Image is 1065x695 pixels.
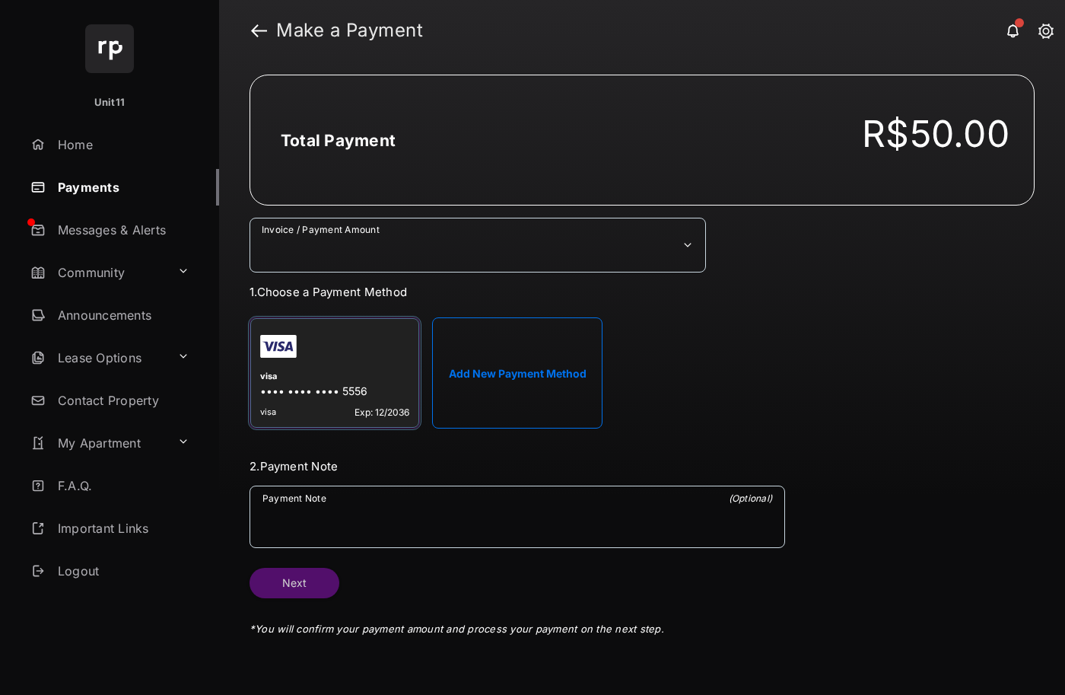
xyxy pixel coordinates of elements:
a: Community [24,254,171,291]
h2: Total Payment [281,131,396,150]
span: visa [260,406,276,418]
img: svg+xml;base64,PHN2ZyB4bWxucz0iaHR0cDovL3d3dy53My5vcmcvMjAwMC9zdmciIHdpZHRoPSI2NCIgaGVpZ2h0PSI2NC... [85,24,134,73]
span: Exp: 12/2036 [354,406,409,418]
div: * You will confirm your payment amount and process your payment on the next step. [250,598,785,650]
h3: 2. Payment Note [250,459,785,473]
a: Logout [24,553,219,589]
div: visa•••• •••• •••• 5556visaExp: 12/2036 [250,317,420,429]
h3: 1. Choose a Payment Method [250,285,785,299]
a: Lease Options [24,340,171,376]
a: Payments [24,169,219,206]
p: Unit11 [94,95,126,110]
button: Add New Payment Method [432,317,602,429]
a: My Apartment [24,425,171,461]
div: •••• •••• •••• 5556 [260,384,409,400]
div: R$50.00 [862,112,1009,156]
a: Messages & Alerts [24,212,219,248]
button: Next [250,568,339,598]
a: F.A.Q. [24,467,219,504]
a: Contact Property [24,382,219,419]
div: visa [260,371,409,384]
a: Announcements [24,297,219,333]
a: Home [24,126,219,163]
a: Important Links [24,510,196,547]
strong: Make a Payment [276,21,423,40]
